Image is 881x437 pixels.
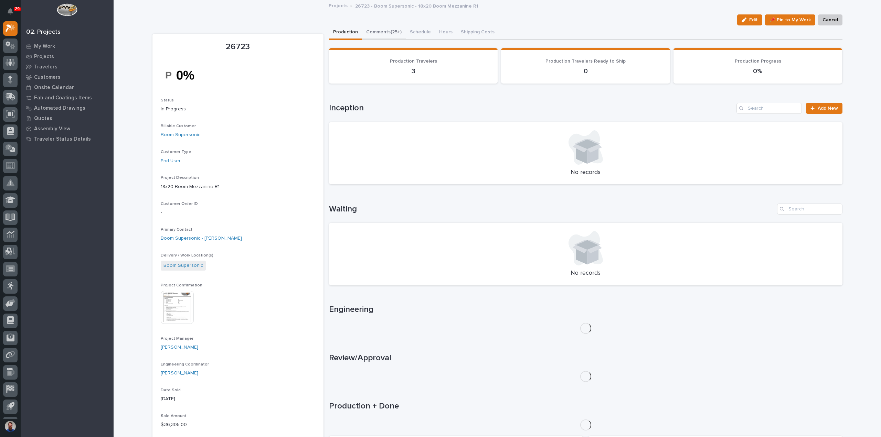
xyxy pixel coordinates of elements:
[161,370,198,377] a: [PERSON_NAME]
[822,16,838,24] span: Cancel
[161,183,315,190] p: 18x20 Boom Mezzanine R1
[161,42,315,52] p: 26723
[337,169,834,176] p: No records
[509,67,662,75] p: 0
[161,388,181,392] span: Date Sold
[161,362,209,367] span: Engineering Coordinator
[818,106,838,111] span: Add New
[9,8,18,19] div: Notifications29
[161,414,187,418] span: Sale Amount
[736,103,802,114] input: Search
[806,103,842,114] a: Add New
[161,157,181,165] a: End User
[390,59,437,64] span: Production Travelers
[57,3,77,16] img: Workspace Logo
[34,116,52,122] p: Quotes
[406,25,435,40] button: Schedule
[735,59,781,64] span: Production Progress
[545,59,626,64] span: Production Travelers Ready to Ship
[21,51,114,62] a: Projects
[457,25,499,40] button: Shipping Costs
[161,344,198,351] a: [PERSON_NAME]
[737,14,762,25] button: Edit
[21,134,114,144] a: Traveler Status Details
[777,204,842,215] input: Search
[26,29,61,36] div: 02. Projects
[161,124,196,128] span: Billable Customer
[161,176,199,180] span: Project Description
[329,353,842,363] h1: Review/Approval
[34,64,57,70] p: Travelers
[161,421,315,428] p: $ 36,305.00
[21,103,114,113] a: Automated Drawings
[21,72,114,82] a: Customers
[161,202,198,206] span: Customer Order ID
[34,43,55,50] p: My Work
[161,337,193,341] span: Project Manager
[161,63,212,87] img: xwpOPdg-jJJfCHVIyyJGxgNFijbDJzd1dd7p5WvJrKI
[161,106,315,113] p: In Progress
[34,126,70,132] p: Assembly View
[161,98,174,102] span: Status
[3,419,18,434] button: users-avatar
[161,253,213,258] span: Delivery / Work Location(s)
[161,283,202,287] span: Project Confirmation
[161,228,192,232] span: Primary Contact
[34,95,92,101] p: Fab and Coatings Items
[161,209,315,216] p: -
[21,92,114,103] a: Fab and Coatings Items
[161,395,315,403] p: [DATE]
[329,25,362,40] button: Production
[161,131,200,139] a: Boom Supersonic
[682,67,834,75] p: 0%
[21,123,114,134] a: Assembly View
[21,41,114,51] a: My Work
[329,103,734,113] h1: Inception
[34,85,74,91] p: Onsite Calendar
[329,1,348,9] a: Projects
[355,2,478,9] p: 26723 - Boom Supersonic - 18x20 Boom Mezzanine R1
[765,14,815,25] button: 📌 Pin to My Work
[3,4,18,19] button: Notifications
[161,235,242,242] a: Boom Supersonic - [PERSON_NAME]
[337,67,490,75] p: 3
[161,150,191,154] span: Customer Type
[34,136,91,142] p: Traveler Status Details
[34,54,54,60] p: Projects
[362,25,406,40] button: Comments (25+)
[163,262,203,269] a: Boom Supersonic
[329,204,774,214] h1: Waiting
[329,305,842,315] h1: Engineering
[21,113,114,123] a: Quotes
[329,401,842,411] h1: Production + Done
[769,16,811,24] span: 📌 Pin to My Work
[337,270,834,277] p: No records
[21,62,114,72] a: Travelers
[749,17,758,23] span: Edit
[435,25,457,40] button: Hours
[34,74,61,80] p: Customers
[34,105,85,111] p: Automated Drawings
[818,14,842,25] button: Cancel
[21,82,114,92] a: Onsite Calendar
[15,7,20,11] p: 29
